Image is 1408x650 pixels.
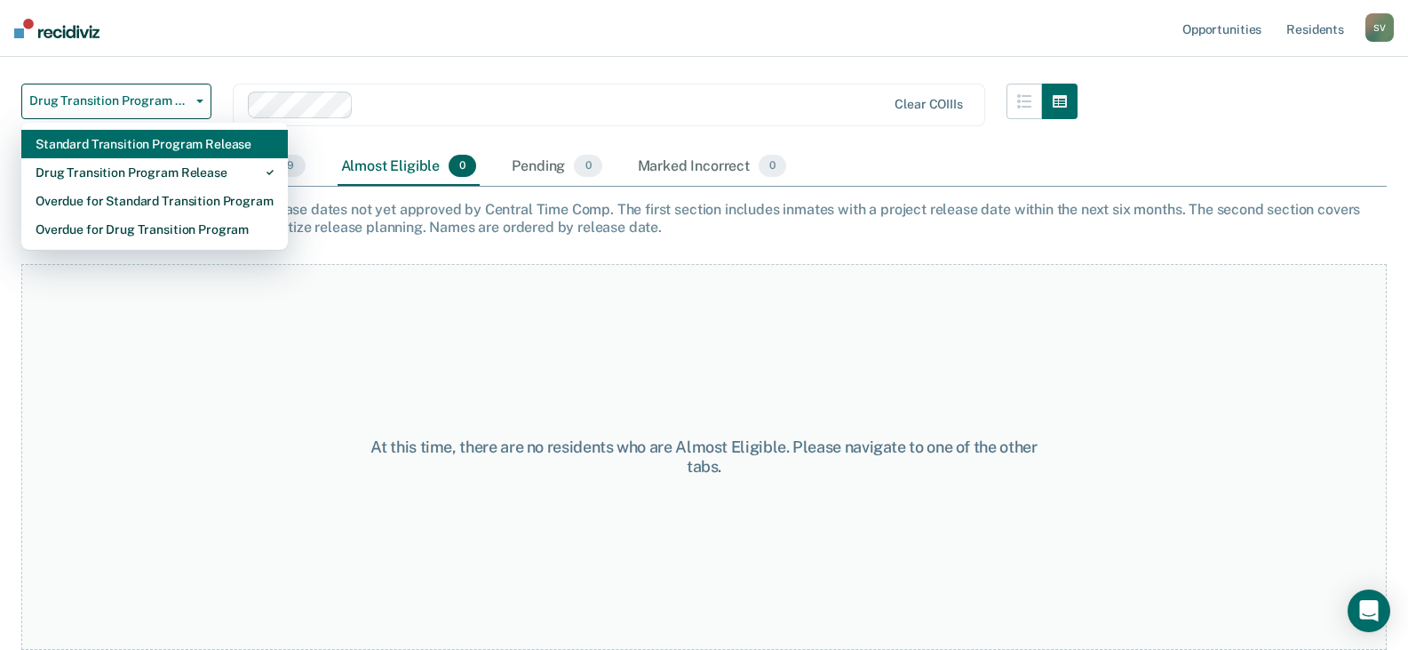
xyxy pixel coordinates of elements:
[449,155,476,178] span: 0
[1348,590,1390,632] div: Open Intercom Messenger
[29,93,189,108] span: Drug Transition Program Release
[36,130,274,158] div: Standard Transition Program Release
[36,158,274,187] div: Drug Transition Program Release
[36,187,274,215] div: Overdue for Standard Transition Program
[634,148,791,187] div: Marked Incorrect0
[14,19,99,38] img: Recidiviz
[895,97,962,112] div: Clear COIIIs
[276,155,305,178] span: 9
[508,148,605,187] div: Pending0
[36,215,274,244] div: Overdue for Drug Transition Program
[574,155,601,178] span: 0
[21,201,1387,235] div: This tab shows cases with projected release dates not yet approved by Central Time Comp. The firs...
[363,437,1046,476] div: At this time, there are no residents who are Almost Eligible. Please navigate to one of the other...
[759,155,786,178] span: 0
[1365,13,1394,42] button: SV
[338,148,481,187] div: Almost Eligible0
[21,84,211,119] button: Drug Transition Program Release
[1365,13,1394,42] div: S V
